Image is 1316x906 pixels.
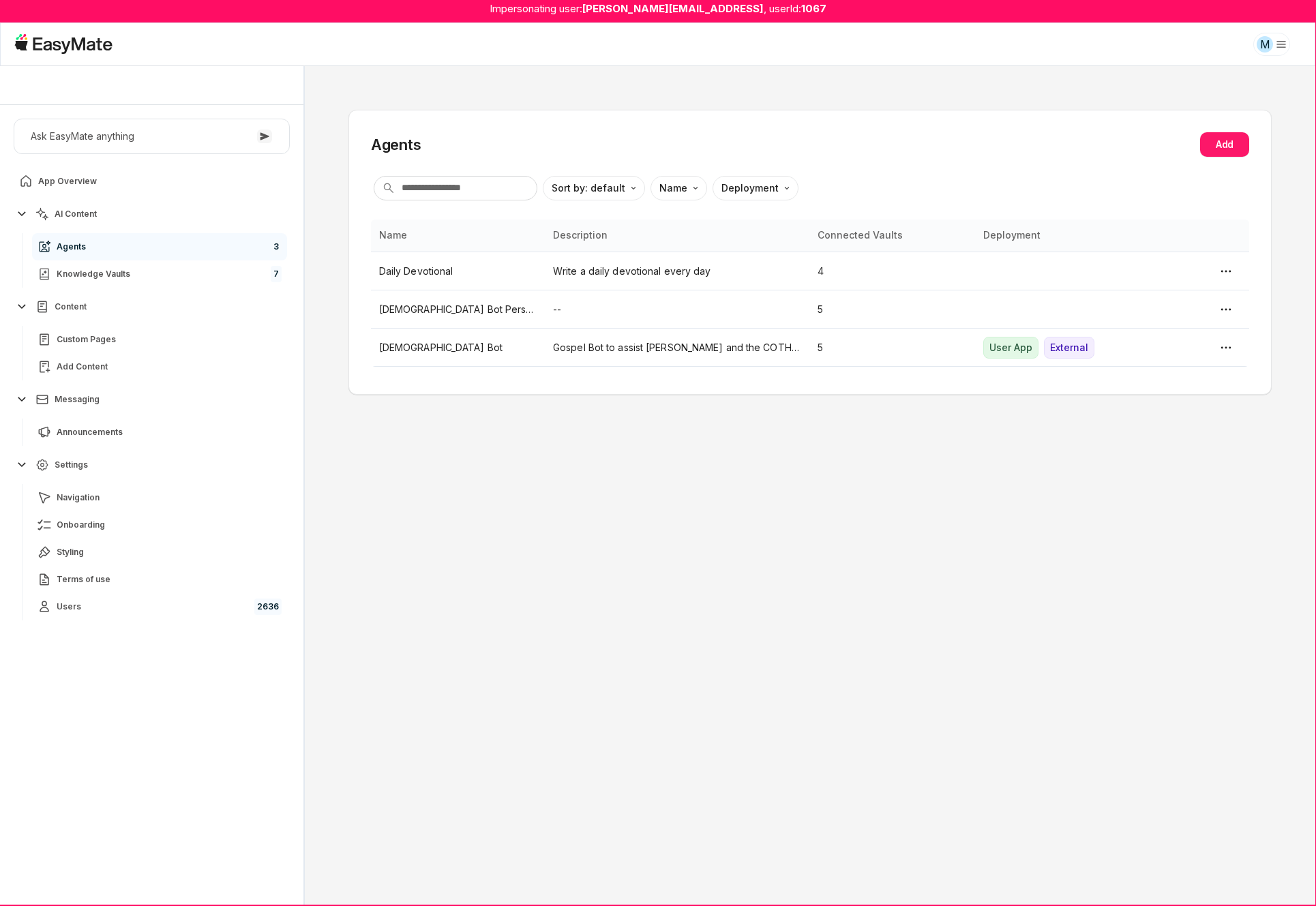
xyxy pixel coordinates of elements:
button: Settings [14,451,290,479]
button: Name [650,176,707,200]
button: Ask EasyMate anything [14,119,290,154]
th: Description [545,220,809,252]
button: AI Content [14,200,290,228]
strong: [PERSON_NAME][EMAIL_ADDRESS] [582,1,764,17]
p: Daily Devotional [379,264,537,279]
th: Connected Vaults [809,220,975,252]
a: Custom Pages [32,326,287,353]
div: M [1257,36,1273,52]
span: Users [57,601,81,612]
th: Name [371,220,545,252]
a: Agents3 [32,233,287,260]
p: Deployment [721,181,779,196]
span: Settings [55,459,88,470]
div: User App [983,337,1038,359]
span: Add Content [57,361,108,372]
p: Write a daily devotional every day [553,264,801,279]
button: Messaging [14,386,290,413]
p: [DEMOGRAPHIC_DATA] Bot [379,340,537,355]
div: External [1044,337,1094,359]
p: Gospel Bot to assist [PERSON_NAME] and the COTH team. [553,340,801,355]
p: 4 [818,264,967,279]
span: Agents [57,241,86,252]
a: Announcements [32,419,287,446]
a: Onboarding [32,511,287,539]
span: Announcements [57,427,123,438]
span: Onboarding [57,519,105,530]
strong: 1067 [801,1,826,17]
span: 3 [271,239,282,255]
p: 5 [818,340,967,355]
button: Add [1200,132,1249,157]
button: Content [14,293,290,320]
span: AI Content [55,209,97,220]
p: Sort by: default [552,181,625,196]
span: 7 [271,266,282,282]
span: Content [55,301,87,312]
p: [DEMOGRAPHIC_DATA] Bot Personality Tester [379,302,537,317]
p: 5 [818,302,967,317]
a: Users2636 [32,593,287,620]
span: Terms of use [57,574,110,585]
a: Knowledge Vaults7 [32,260,287,288]
button: Sort by: default [543,176,645,200]
h2: Agents [371,134,421,155]
span: Navigation [57,492,100,503]
a: App Overview [14,168,290,195]
span: Knowledge Vaults [57,269,130,280]
p: -- [553,302,801,317]
a: Terms of use [32,566,287,593]
a: Navigation [32,484,287,511]
span: 2636 [254,599,282,615]
button: Deployment [713,176,798,200]
span: Custom Pages [57,334,116,345]
a: Styling [32,539,287,566]
span: Styling [57,547,84,558]
span: App Overview [38,176,97,187]
span: Messaging [55,394,100,405]
th: Deployment [975,220,1141,252]
p: Name [659,181,687,196]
